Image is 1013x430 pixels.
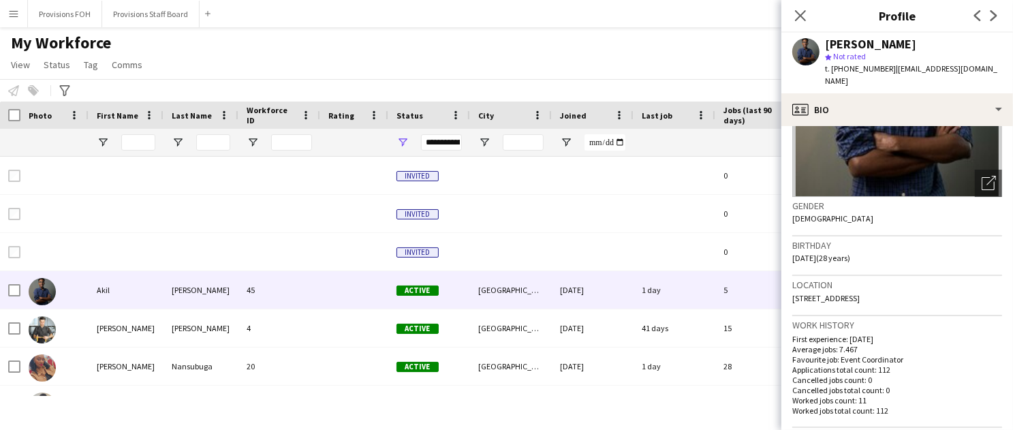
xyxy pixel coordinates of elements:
span: Status [396,110,423,121]
div: [GEOGRAPHIC_DATA] [470,309,552,347]
div: 20 [238,348,320,385]
span: Workforce ID [247,105,296,125]
span: My Workforce [11,33,111,53]
input: Row Selection is disabled for this row (unchecked) [8,208,20,220]
span: Jobs (last 90 days) [723,105,779,125]
span: Not rated [833,51,866,61]
button: Open Filter Menu [172,136,184,149]
input: Row Selection is disabled for this row (unchecked) [8,170,20,182]
span: [DEMOGRAPHIC_DATA] [792,213,873,224]
span: Photo [29,110,52,121]
p: Worked jobs count: 11 [792,395,1002,405]
span: [DATE] (28 years) [792,253,850,263]
div: [PERSON_NAME] [89,386,163,423]
span: Active [396,286,439,296]
div: 45 [238,271,320,309]
p: Cancelled jobs count: 0 [792,375,1002,385]
div: 1 day [634,348,715,385]
span: Active [396,324,439,334]
div: [PERSON_NAME] [163,309,238,347]
span: First Name [97,110,138,121]
div: [PERSON_NAME] [89,309,163,347]
div: 0 [715,195,804,232]
div: 15 [715,309,804,347]
img: Alec Kerr [29,316,56,343]
div: 2 days [634,386,715,423]
input: City Filter Input [503,134,544,151]
div: 41 days [634,309,715,347]
button: Open Filter Menu [560,136,572,149]
button: Open Filter Menu [478,136,490,149]
span: Rating [328,110,354,121]
a: Comms [106,56,148,74]
span: Last Name [172,110,212,121]
p: First experience: [DATE] [792,334,1002,344]
h3: Work history [792,319,1002,331]
p: Favourite job: Event Coordinator [792,354,1002,365]
div: 0 [715,157,804,194]
button: Provisions Staff Board [102,1,200,27]
div: [PERSON_NAME] [825,38,916,50]
button: Open Filter Menu [396,136,409,149]
div: [GEOGRAPHIC_DATA] [470,271,552,309]
span: Tag [84,59,98,71]
span: City [478,110,494,121]
input: Workforce ID Filter Input [271,134,312,151]
h3: Profile [781,7,1013,25]
span: Comms [112,59,142,71]
div: [DATE] [552,271,634,309]
span: View [11,59,30,71]
a: Tag [78,56,104,74]
div: Open photos pop-in [975,170,1002,197]
app-action-btn: Advanced filters [57,82,73,99]
div: 5 [715,271,804,309]
button: Open Filter Menu [247,136,259,149]
span: Status [44,59,70,71]
div: 49 [238,386,320,423]
span: Invited [396,209,439,219]
h3: Gender [792,200,1002,212]
div: 0 [715,233,804,271]
div: Akindun [163,386,238,423]
span: | [EMAIL_ADDRESS][DOMAIN_NAME] [825,63,997,86]
div: 4 [238,309,320,347]
input: Joined Filter Input [585,134,625,151]
div: 1 day [634,271,715,309]
img: Daniel Akindun [29,393,56,420]
span: Invited [396,171,439,181]
span: Invited [396,247,439,258]
p: Average jobs: 7.467 [792,344,1002,354]
div: [DATE] [552,348,634,385]
span: Active [396,362,439,372]
div: 28 [715,348,804,385]
h3: Location [792,279,1002,291]
span: Joined [560,110,587,121]
div: [GEOGRAPHIC_DATA] [470,386,552,423]
div: [PERSON_NAME] [89,348,163,385]
a: View [5,56,35,74]
img: Caroline Nansubuga [29,354,56,382]
div: Bio [781,93,1013,126]
div: [DATE] [552,386,634,423]
input: Last Name Filter Input [196,134,230,151]
div: [GEOGRAPHIC_DATA] [470,348,552,385]
img: Akil Walton [29,278,56,305]
div: Akil [89,271,163,309]
p: Cancelled jobs total count: 0 [792,385,1002,395]
button: Open Filter Menu [97,136,109,149]
button: Provisions FOH [28,1,102,27]
a: Status [38,56,76,74]
span: [STREET_ADDRESS] [792,293,860,303]
div: [DATE] [552,309,634,347]
span: Last job [642,110,672,121]
div: 20 [715,386,804,423]
input: First Name Filter Input [121,134,155,151]
p: Applications total count: 112 [792,365,1002,375]
span: t. [PHONE_NUMBER] [825,63,896,74]
div: Nansubuga [163,348,238,385]
h3: Birthday [792,239,1002,251]
p: Worked jobs total count: 112 [792,405,1002,416]
input: Row Selection is disabled for this row (unchecked) [8,246,20,258]
div: [PERSON_NAME] [163,271,238,309]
